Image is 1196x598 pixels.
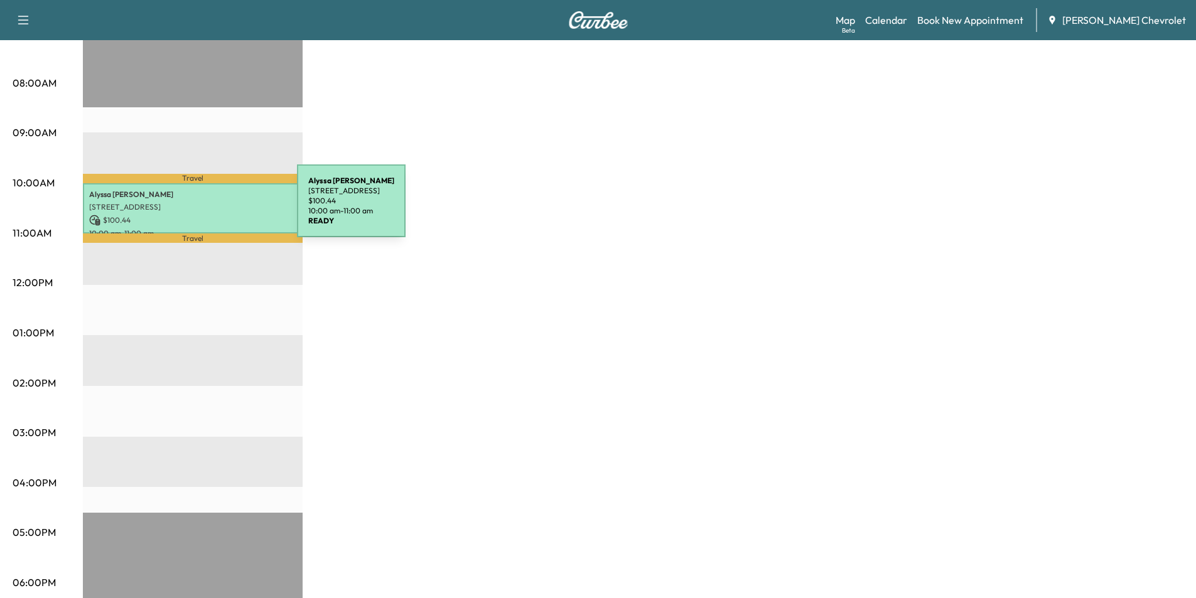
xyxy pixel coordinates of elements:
img: Curbee Logo [568,11,628,29]
div: Beta [842,26,855,35]
p: 05:00PM [13,525,56,540]
p: 11:00AM [13,225,51,240]
span: [PERSON_NAME] Chevrolet [1062,13,1186,28]
a: MapBeta [836,13,855,28]
p: 12:00PM [13,275,53,290]
p: Alyssa [PERSON_NAME] [89,190,296,200]
p: 06:00PM [13,575,56,590]
p: 02:00PM [13,375,56,390]
p: 08:00AM [13,75,57,90]
p: 10:00 am - 11:00 am [89,228,296,238]
p: Travel [83,233,303,243]
a: Book New Appointment [917,13,1023,28]
p: 09:00AM [13,125,57,140]
p: 01:00PM [13,325,54,340]
p: 03:00PM [13,425,56,440]
p: 10:00AM [13,175,55,190]
p: 04:00PM [13,475,57,490]
p: Travel [83,174,303,183]
a: Calendar [865,13,907,28]
p: [STREET_ADDRESS] [89,202,296,212]
p: $ 100.44 [89,215,296,226]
